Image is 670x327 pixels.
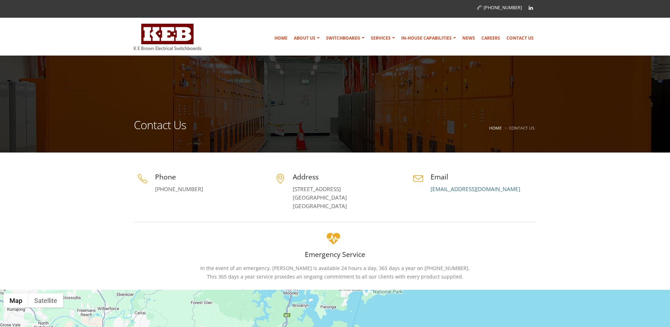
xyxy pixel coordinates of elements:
p: In the event of an emergency, [PERSON_NAME] is available 24 hours a day, 365 days a year on [PHON... [134,264,536,281]
h4: Email [431,172,536,182]
h1: Contact Us [134,119,186,139]
a: Contact Us [504,31,536,45]
a: Home [272,31,290,45]
li: Contact Us [503,124,535,132]
h4: Phone [155,172,261,182]
a: [PHONE_NUMBER] [155,185,203,193]
button: Show street map [4,293,28,308]
a: [PHONE_NUMBER] [477,5,522,11]
img: K E Brown Electrical Switchboards [134,24,201,50]
button: Show satellite imagery [28,293,63,308]
a: [STREET_ADDRESS][GEOGRAPHIC_DATA][GEOGRAPHIC_DATA] [293,185,347,210]
a: About Us [291,31,322,45]
a: News [459,31,478,45]
a: Careers [479,31,503,45]
a: Services [368,31,398,45]
a: Home [489,125,502,131]
h4: Emergency Service [134,249,536,259]
a: In-house Capabilities [398,31,459,45]
a: Switchboards [323,31,367,45]
h4: Address [293,172,399,182]
a: [EMAIL_ADDRESS][DOMAIN_NAME] [431,185,520,193]
a: Linkedin [526,2,536,13]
